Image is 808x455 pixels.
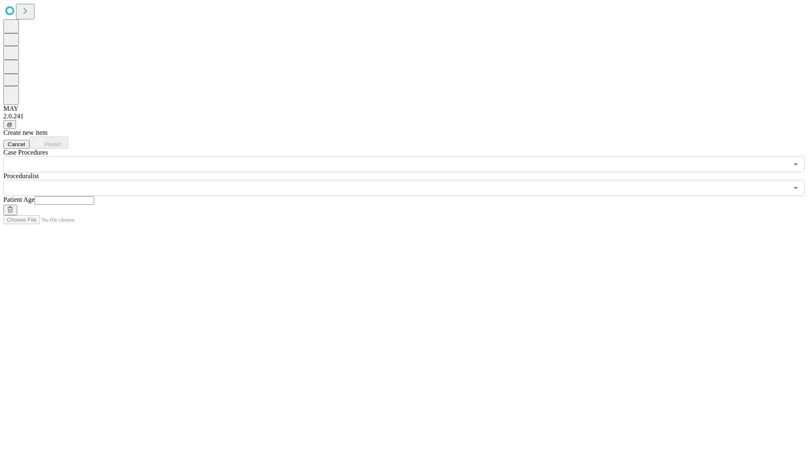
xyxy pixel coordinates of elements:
[3,140,29,149] button: Cancel
[3,120,16,129] button: @
[3,196,35,203] span: Patient Age
[3,172,39,179] span: Proceduralist
[8,141,25,147] span: Cancel
[3,105,805,112] div: MAY
[3,129,48,136] span: Create new item
[44,141,61,147] span: Predict
[3,112,805,120] div: 2.0.241
[790,182,802,194] button: Open
[7,121,13,128] span: @
[29,136,68,149] button: Predict
[3,149,48,156] span: Scheduled Procedure
[790,158,802,170] button: Open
